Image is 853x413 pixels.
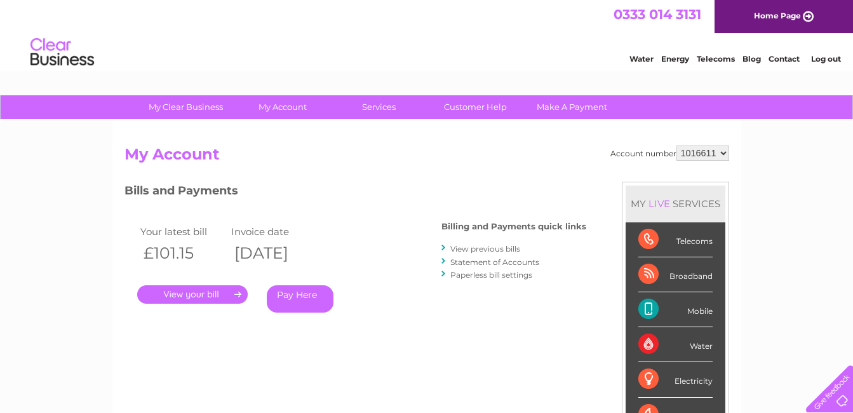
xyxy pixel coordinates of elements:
div: Clear Business is a trading name of Verastar Limited (registered in [GEOGRAPHIC_DATA] No. 3667643... [127,7,727,62]
a: Telecoms [697,54,735,64]
img: logo.png [30,33,95,72]
div: Mobile [638,292,713,327]
a: Water [629,54,654,64]
th: [DATE] [228,240,319,266]
a: 0333 014 3131 [614,6,701,22]
div: MY SERVICES [626,186,725,222]
a: My Account [230,95,335,119]
th: £101.15 [137,240,229,266]
td: Your latest bill [137,223,229,240]
a: Services [326,95,431,119]
h4: Billing and Payments quick links [441,222,586,231]
a: View previous bills [450,244,520,254]
div: Broadband [638,257,713,292]
a: Blog [742,54,761,64]
a: Make A Payment [520,95,624,119]
a: Paperless bill settings [450,270,532,280]
div: Account number [610,146,729,161]
a: Pay Here [267,285,333,313]
a: Log out [811,54,841,64]
div: Electricity [638,362,713,397]
div: Telecoms [638,222,713,257]
a: Energy [661,54,689,64]
h3: Bills and Payments [124,182,586,204]
div: LIVE [646,198,673,210]
td: Invoice date [228,223,319,240]
h2: My Account [124,146,729,170]
a: Statement of Accounts [450,257,539,267]
a: My Clear Business [133,95,238,119]
a: . [137,285,248,304]
a: Customer Help [423,95,528,119]
div: Water [638,327,713,362]
a: Contact [769,54,800,64]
